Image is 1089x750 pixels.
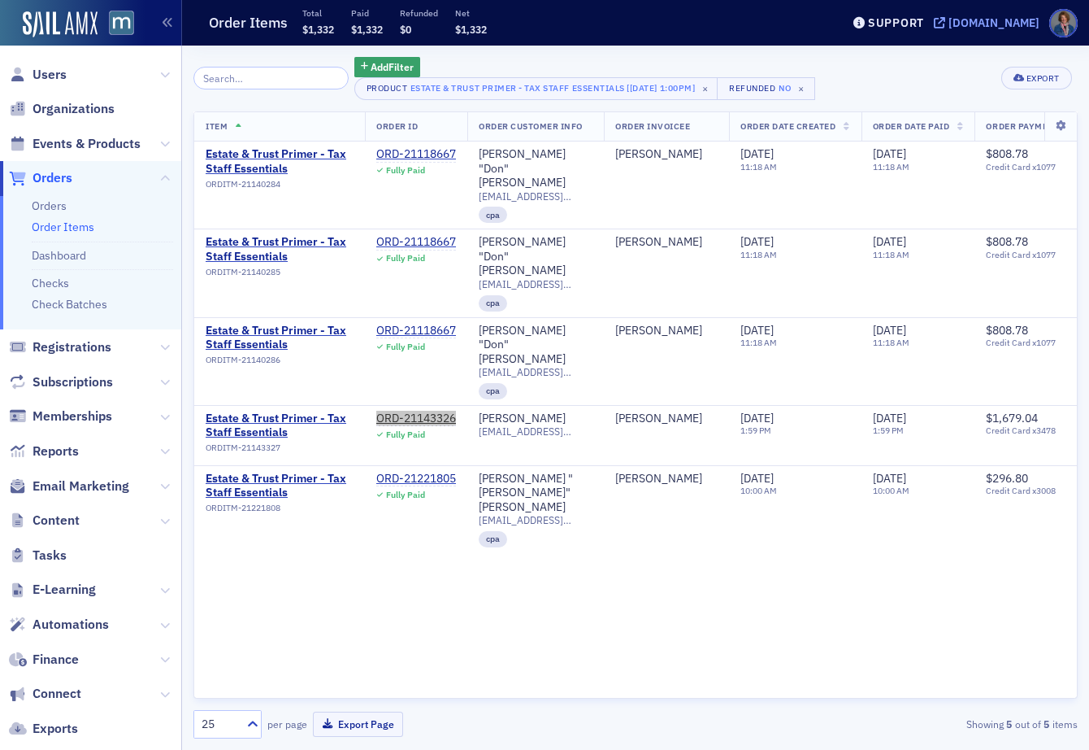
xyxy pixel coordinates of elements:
span: E-Learning [33,581,96,599]
span: Profile [1049,9,1078,37]
strong: 5 [1041,717,1052,731]
a: ORD-21221805 [376,472,456,486]
div: Fully Paid [386,430,425,440]
div: cpa [479,531,507,547]
time: 1:59 PM [740,425,771,436]
span: Credit Card x3008 [986,486,1065,496]
button: AddFilter [354,57,421,77]
span: [DATE] [740,146,774,161]
div: [PERSON_NAME] [615,472,702,486]
a: ORD-21118667 [376,324,456,338]
div: Estate & Trust Primer - Tax Staff Essentials [[DATE] 1:00pm] [410,80,696,96]
time: 10:00 AM [873,485,909,496]
span: [EMAIL_ADDRESS][DOMAIN_NAME] [479,278,592,290]
a: ORD-21118667 [376,147,456,162]
span: Order Date Created [740,120,835,132]
a: Estate & Trust Primer - Tax Staff Essentials [206,324,354,352]
a: [PERSON_NAME] [615,324,702,338]
time: 11:18 AM [873,337,909,348]
span: Orders [33,169,72,187]
span: [DATE] [740,411,774,425]
div: ORD-21118667 [376,235,456,250]
span: Credit Card x1077 [986,250,1065,260]
span: Tasks [33,547,67,565]
a: Connect [9,685,81,703]
a: Estate & Trust Primer - Tax Staff Essentials [206,412,354,440]
a: Content [9,512,80,530]
p: Net [455,7,487,19]
span: [DATE] [740,234,774,249]
a: Memberships [9,408,112,425]
span: $808.78 [986,146,1028,161]
p: Paid [351,7,383,19]
span: Mel Petty [615,472,718,486]
span: Credit Card x1077 [986,162,1065,172]
a: [PERSON_NAME] "[PERSON_NAME]" [PERSON_NAME] [479,472,592,515]
span: Email Marketing [33,477,129,495]
div: Fully Paid [386,342,425,352]
label: per page [267,717,307,731]
span: $296.80 [986,471,1028,486]
a: Estate & Trust Primer - Tax Staff Essentials [206,472,354,500]
span: [EMAIL_ADDRESS][DOMAIN_NAME] [479,190,592,203]
span: ORDITM-21143327 [206,443,280,453]
a: Subscriptions [9,373,113,391]
span: Item [206,120,228,132]
span: [EMAIL_ADDRESS][DOMAIN_NAME] [479,366,592,378]
div: [PERSON_NAME] "Don" [PERSON_NAME] [479,235,592,278]
span: $1,679.04 [986,411,1038,425]
a: Exports [9,720,78,738]
a: Estate & Trust Primer - Tax Staff Essentials [206,147,354,176]
a: Automations [9,616,109,634]
div: No [779,83,792,94]
span: Finance [33,651,79,669]
a: Estate & Trust Primer - Tax Staff Essentials [206,235,354,264]
a: [PERSON_NAME] [479,412,566,426]
span: ORDITM-21140284 [206,179,280,190]
span: Order Customer Info [479,120,583,132]
a: View Homepage [98,11,134,38]
a: [PERSON_NAME] [615,235,702,250]
time: 11:18 AM [740,161,777,172]
span: Order Invoicee [615,120,690,132]
span: Organizations [33,100,115,118]
a: Users [9,66,67,84]
time: 11:18 AM [873,161,909,172]
img: SailAMX [23,11,98,37]
span: Chris Kotler [615,412,718,426]
span: × [794,81,809,96]
button: RefundedNo× [717,77,815,100]
time: 11:18 AM [740,249,777,260]
button: ProductEstate & Trust Primer - Tax Staff Essentials [[DATE] 1:00pm]× [354,77,719,100]
button: [DOMAIN_NAME] [934,17,1045,28]
span: [DATE] [873,234,906,249]
div: cpa [479,383,507,399]
span: [DATE] [873,411,906,425]
div: 25 [202,716,237,733]
div: Fully Paid [386,253,425,264]
span: [DATE] [873,471,906,486]
a: [PERSON_NAME] [615,147,702,162]
span: Subscriptions [33,373,113,391]
button: Export [1001,67,1072,89]
span: [EMAIL_ADDRESS][DOMAIN_NAME] [479,514,592,526]
a: Check Batches [32,297,107,312]
time: 11:18 AM [740,337,777,348]
a: E-Learning [9,581,96,599]
div: [PERSON_NAME] "Don" [PERSON_NAME] [479,147,592,190]
div: Product [367,83,408,94]
span: Content [33,512,80,530]
a: [PERSON_NAME] [615,412,702,426]
span: Order Payments [986,120,1065,132]
span: $1,332 [455,23,487,36]
a: Events & Products [9,135,141,153]
a: Orders [32,198,67,213]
